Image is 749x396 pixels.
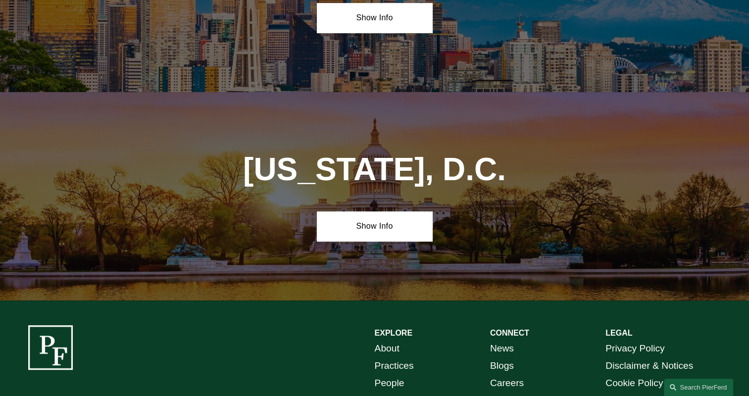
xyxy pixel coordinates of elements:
a: Show Info [317,3,432,33]
a: Disclaimer & Notices [605,357,693,375]
strong: LEGAL [605,329,632,337]
a: Careers [490,375,524,392]
a: Blogs [490,357,514,375]
a: Cookie Policy [605,375,663,392]
h1: [US_STATE], D.C. [201,151,548,188]
a: About [375,340,399,357]
a: Search this site [664,379,733,396]
a: News [490,340,514,357]
a: People [375,375,404,392]
a: Privacy Policy [605,340,664,357]
a: Show Info [317,211,432,241]
strong: CONNECT [490,329,529,337]
strong: EXPLORE [375,329,412,337]
a: Practices [375,357,414,375]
